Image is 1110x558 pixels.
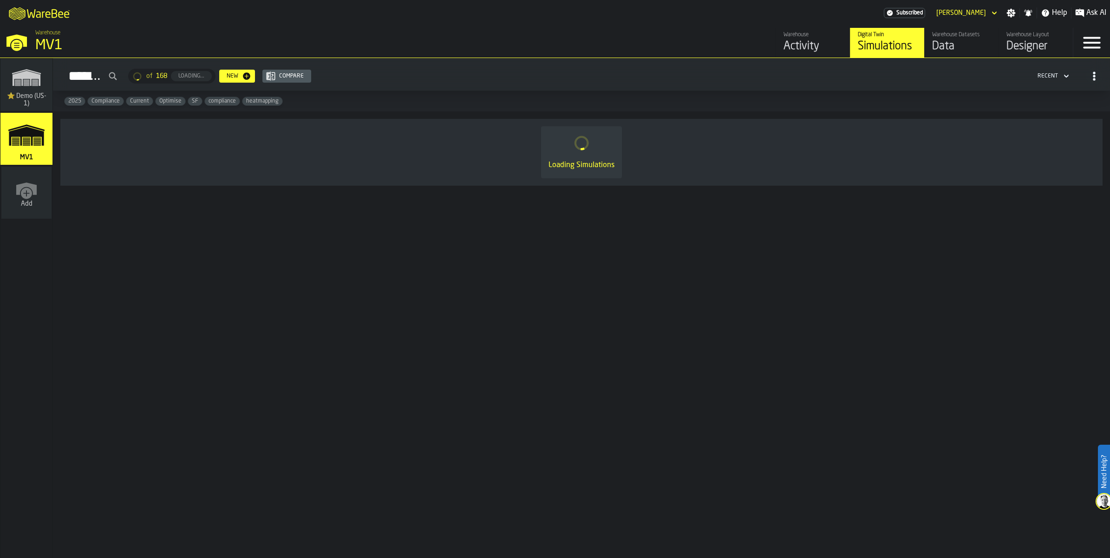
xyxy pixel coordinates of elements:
[35,30,60,36] span: Warehouse
[18,154,35,161] span: MV1
[65,98,85,104] span: 2025
[146,72,152,80] span: of
[884,8,925,18] a: link-to-/wh/i/3ccf57d1-1e0c-4a81-a3bb-c2011c5f0d50/settings/billing
[124,69,219,84] div: ButtonLoadMore-Loading...-Prev-First-Last
[1,167,52,221] a: link-to-/wh/new
[156,72,167,80] span: 168
[548,160,614,171] div: Loading Simulations
[999,28,1073,58] a: link-to-/wh/i/3ccf57d1-1e0c-4a81-a3bb-c2011c5f0d50/designer
[1034,71,1071,82] div: DropdownMenuValue-4
[1003,8,1019,18] label: button-toggle-Settings
[0,113,52,167] a: link-to-/wh/i/3ccf57d1-1e0c-4a81-a3bb-c2011c5f0d50/simulations
[156,98,185,104] span: Optimise
[858,32,917,38] div: Digital Twin
[784,32,842,38] div: Warehouse
[205,98,240,104] span: compliance
[1006,39,1065,54] div: Designer
[932,39,991,54] div: Data
[171,71,212,81] button: button-Loading...
[88,98,124,104] span: Compliance
[60,119,1103,186] div: ItemListCard-
[126,98,153,104] span: Current
[1071,7,1110,19] label: button-toggle-Ask AI
[932,32,991,38] div: Warehouse Datasets
[219,70,255,83] button: button-New
[1006,32,1065,38] div: Warehouse Layout
[936,9,986,17] div: DropdownMenuValue-Jules McBlain
[0,59,52,113] a: link-to-/wh/i/103622fe-4b04-4da1-b95f-2619b9c959cc/simulations
[1086,7,1106,19] span: Ask AI
[850,28,924,58] a: link-to-/wh/i/3ccf57d1-1e0c-4a81-a3bb-c2011c5f0d50/simulations
[4,92,49,107] span: ⭐ Demo (US-1)
[1073,28,1110,58] label: button-toggle-Menu
[896,10,923,16] span: Subscribed
[1099,446,1109,498] label: Need Help?
[275,73,307,79] div: Compare
[223,73,242,79] div: New
[262,70,311,83] button: button-Compare
[175,73,208,79] div: Loading...
[1037,7,1071,19] label: button-toggle-Help
[1020,8,1037,18] label: button-toggle-Notifications
[35,37,286,54] div: MV1
[784,39,842,54] div: Activity
[933,7,999,19] div: DropdownMenuValue-Jules McBlain
[242,98,282,104] span: heatmapping
[1052,7,1067,19] span: Help
[53,58,1110,91] h2: button-Simulations
[924,28,999,58] a: link-to-/wh/i/3ccf57d1-1e0c-4a81-a3bb-c2011c5f0d50/data
[188,98,202,104] span: SF
[884,8,925,18] div: Menu Subscription
[776,28,850,58] a: link-to-/wh/i/3ccf57d1-1e0c-4a81-a3bb-c2011c5f0d50/feed/
[858,39,917,54] div: Simulations
[1038,73,1058,79] div: DropdownMenuValue-4
[21,200,33,208] span: Add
